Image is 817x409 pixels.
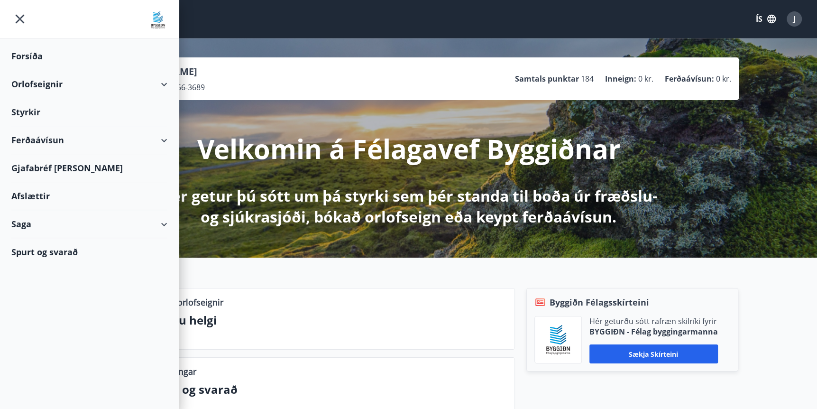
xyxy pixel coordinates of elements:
button: ÍS [751,10,781,28]
span: J [793,14,796,24]
img: BKlGVmlTW1Qrz68WFGMFQUcXHWdQd7yePWMkvn3i.png [542,324,574,356]
button: Sækja skírteini [589,344,718,363]
span: Byggiðn Félagsskírteini [550,296,649,308]
p: Ferðaávísun : [665,74,714,84]
img: union_logo [148,10,167,29]
p: Hér getur þú sótt um þá styrki sem þér standa til boða úr fræðslu- og sjúkrasjóði, bókað orlofsei... [158,186,659,227]
div: Orlofseignir [11,70,167,98]
span: 0 kr. [716,74,731,84]
p: Næstu helgi [148,312,507,328]
div: Spurt og svarað [11,238,167,266]
p: Inneign : [605,74,636,84]
div: Gjafabréf [PERSON_NAME] [11,154,167,182]
p: BYGGIÐN - Félag byggingarmanna [589,326,718,337]
p: Spurt og svarað [148,381,507,398]
div: Forsíða [11,42,167,70]
div: Saga [11,210,167,238]
p: Lausar orlofseignir [148,296,223,308]
p: Velkomin á Félagavef Byggiðnar [197,130,620,167]
span: 0 kr. [638,74,653,84]
p: Samtals punktar [515,74,579,84]
p: Upplýsingar [148,365,196,378]
div: Styrkir [11,98,167,126]
div: Afslættir [11,182,167,210]
p: Hér geturðu sótt rafræn skilríki fyrir [589,316,718,326]
button: menu [11,10,28,28]
button: J [783,8,806,30]
div: Ferðaávísun [11,126,167,154]
span: 184 [581,74,594,84]
span: 240466-3689 [160,82,205,93]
